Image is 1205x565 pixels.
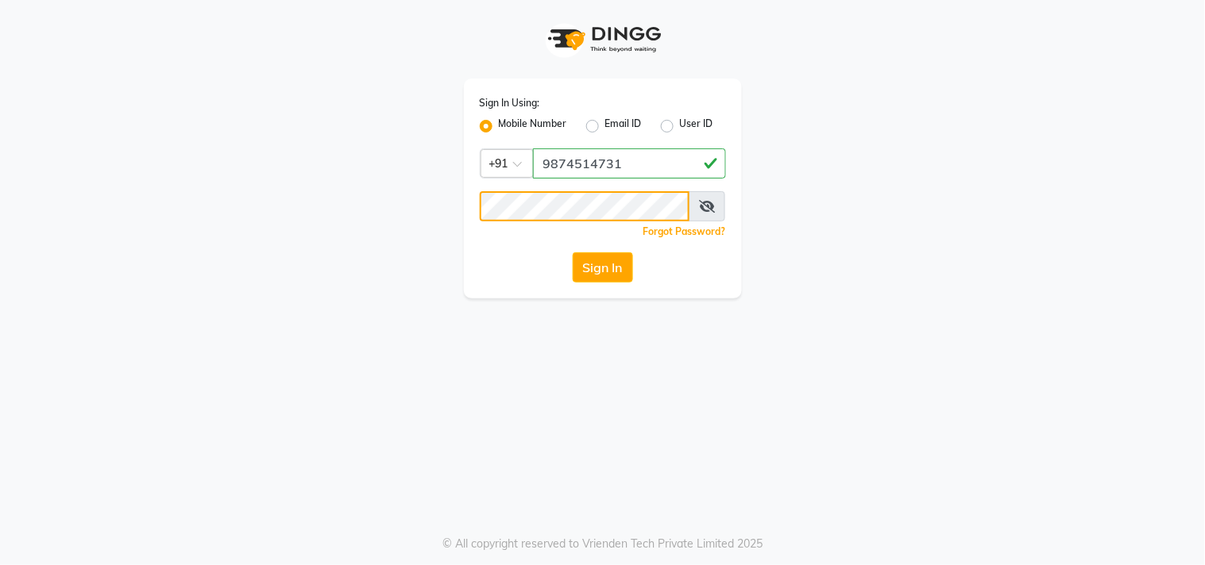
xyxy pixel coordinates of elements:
[539,16,666,63] img: logo1.svg
[643,225,726,237] a: Forgot Password?
[480,191,690,221] input: Username
[480,96,540,110] label: Sign In Using:
[573,252,633,282] button: Sign In
[680,117,713,136] label: User ID
[499,117,567,136] label: Mobile Number
[605,117,642,136] label: Email ID
[533,148,726,179] input: Username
